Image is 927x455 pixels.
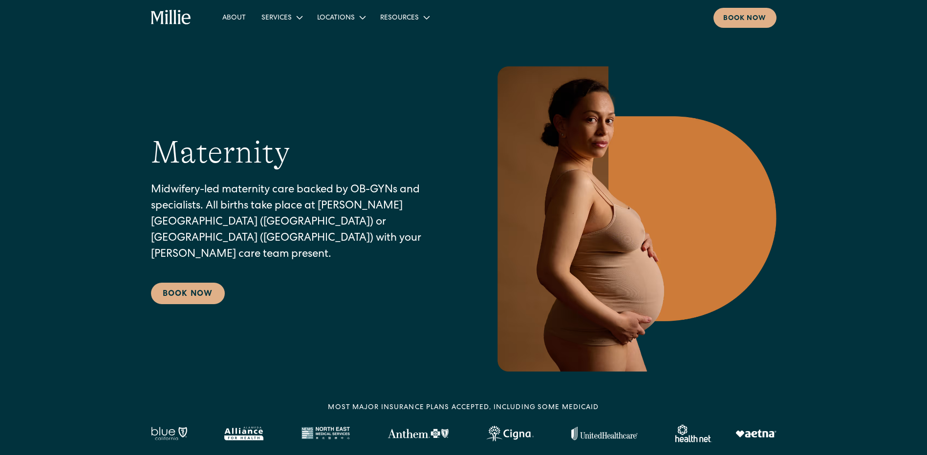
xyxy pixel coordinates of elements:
[151,134,290,171] h1: Maternity
[388,429,449,438] img: Anthem Logo
[675,425,712,442] img: Healthnet logo
[723,14,767,24] div: Book now
[491,66,776,372] img: Pregnant woman in neutral underwear holding her belly, standing in profile against a warm-toned g...
[380,13,419,23] div: Resources
[301,427,350,440] img: North East Medical Services logo
[735,430,776,437] img: Aetna logo
[151,427,187,440] img: Blue California logo
[151,10,192,25] a: home
[151,283,225,304] a: Book Now
[151,183,452,263] p: Midwifery-led maternity care backed by OB-GYNs and specialists. All births take place at [PERSON_...
[571,427,638,440] img: United Healthcare logo
[224,427,263,440] img: Alameda Alliance logo
[372,9,436,25] div: Resources
[328,403,599,413] div: MOST MAJOR INSURANCE PLANS ACCEPTED, INCLUDING some MEDICAID
[309,9,372,25] div: Locations
[215,9,254,25] a: About
[261,13,292,23] div: Services
[713,8,776,28] a: Book now
[254,9,309,25] div: Services
[317,13,355,23] div: Locations
[486,426,534,441] img: Cigna logo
